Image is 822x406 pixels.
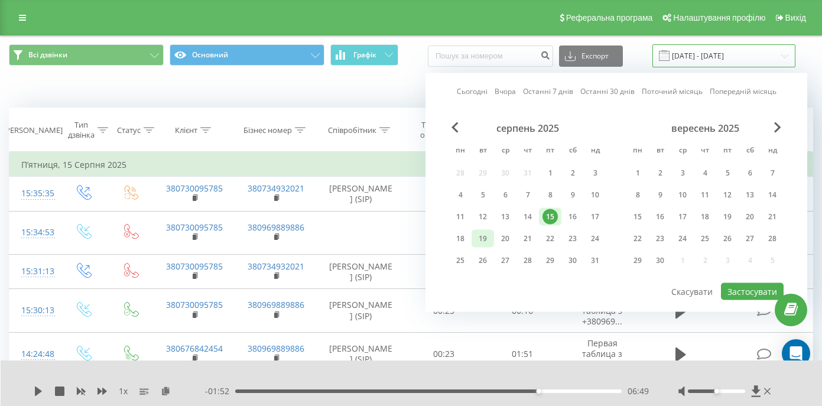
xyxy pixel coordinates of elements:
div: 4 [697,165,713,181]
div: 1 [542,165,558,181]
div: 29 [542,253,558,268]
div: 20 [498,231,513,246]
a: 380730095785 [166,222,223,233]
button: Всі дзвінки [9,44,164,66]
a: 380734932021 [248,261,304,272]
div: Співробітник [328,125,376,135]
button: Графік [330,44,398,66]
div: 17 [587,209,603,225]
div: пт 19 вер 2025 р. [716,208,739,226]
abbr: четвер [696,142,714,160]
abbr: понеділок [451,142,469,160]
div: 30 [565,253,580,268]
div: пт 15 серп 2025 р. [539,208,561,226]
span: Налаштування профілю [673,13,765,22]
div: 13 [498,209,513,225]
div: сб 23 серп 2025 р. [561,230,584,248]
div: нд 21 вер 2025 р. [761,208,784,226]
abbr: субота [741,142,759,160]
div: 16 [652,209,668,225]
div: 24 [675,231,690,246]
div: нд 3 серп 2025 р. [584,164,606,182]
td: 00:25 [405,289,483,333]
a: 380730095785 [166,261,223,272]
span: Next Month [774,122,781,133]
div: пт 26 вер 2025 р. [716,230,739,248]
div: нд 7 вер 2025 р. [761,164,784,182]
input: Пошук за номером [428,46,553,67]
div: пт 22 серп 2025 р. [539,230,561,248]
div: 10 [675,187,690,203]
div: 8 [630,187,645,203]
div: 15:34:53 [21,221,47,244]
span: Вихід [785,13,806,22]
div: серпень 2025 [449,122,606,134]
div: ср 24 вер 2025 р. [671,230,694,248]
div: Клієнт [175,125,197,135]
div: 21 [765,209,780,225]
div: 20 [742,209,758,225]
div: пн 29 вер 2025 р. [626,252,649,269]
span: Первая таблица з +380969... [582,337,622,370]
td: 00:14 [405,211,483,255]
div: 4 [453,187,468,203]
div: нд 17 серп 2025 р. [584,208,606,226]
td: [PERSON_NAME] (SIP) [317,289,405,333]
div: Open Intercom Messenger [782,339,810,368]
div: 1 [630,165,645,181]
div: вт 23 вер 2025 р. [649,230,671,248]
span: 1 x [119,385,128,397]
div: 12 [475,209,490,225]
a: Попередній місяць [710,86,776,97]
a: 380730095785 [166,299,223,310]
div: вт 26 серп 2025 р. [472,252,494,269]
div: чт 25 вер 2025 р. [694,230,716,248]
div: 27 [742,231,758,246]
div: 7 [765,165,780,181]
div: ср 3 вер 2025 р. [671,164,694,182]
div: нд 31 серп 2025 р. [584,252,606,269]
abbr: неділя [763,142,781,160]
a: 380969889886 [248,222,304,233]
div: ср 10 вер 2025 р. [671,186,694,204]
div: 26 [720,231,735,246]
td: [PERSON_NAME] (SIP) [317,332,405,376]
div: пн 25 серп 2025 р. [449,252,472,269]
div: 2 [652,165,668,181]
div: сб 27 вер 2025 р. [739,230,761,248]
div: Тривалість очікування [415,120,467,140]
div: пт 12 вер 2025 р. [716,186,739,204]
span: - 01:52 [205,385,235,397]
div: 15:35:35 [21,182,47,205]
abbr: середа [674,142,691,160]
span: Всі дзвінки [28,50,67,60]
div: сб 30 серп 2025 р. [561,252,584,269]
a: 380969889886 [248,343,304,354]
a: 380676842454 [166,343,223,354]
div: Статус [117,125,141,135]
div: 5 [720,165,735,181]
td: 00:17 [405,255,483,289]
abbr: п’ятниця [719,142,736,160]
abbr: субота [564,142,581,160]
a: Останні 30 днів [580,86,635,97]
a: Поточний місяць [642,86,703,97]
div: вт 16 вер 2025 р. [649,208,671,226]
td: 00:23 [405,332,483,376]
div: 14 [765,187,780,203]
div: 15 [630,209,645,225]
td: П’ятниця, 15 Серпня 2025 [9,153,813,177]
abbr: четвер [519,142,537,160]
div: чт 21 серп 2025 р. [516,230,539,248]
div: вересень 2025 [626,122,784,134]
div: чт 11 вер 2025 р. [694,186,716,204]
a: Останні 7 днів [523,86,573,97]
div: пн 4 серп 2025 р. [449,186,472,204]
div: вт 2 вер 2025 р. [649,164,671,182]
div: 7 [520,187,535,203]
div: пн 15 вер 2025 р. [626,208,649,226]
button: Основний [170,44,324,66]
div: 3 [587,165,603,181]
a: 380730095785 [166,183,223,194]
div: ср 27 серп 2025 р. [494,252,516,269]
